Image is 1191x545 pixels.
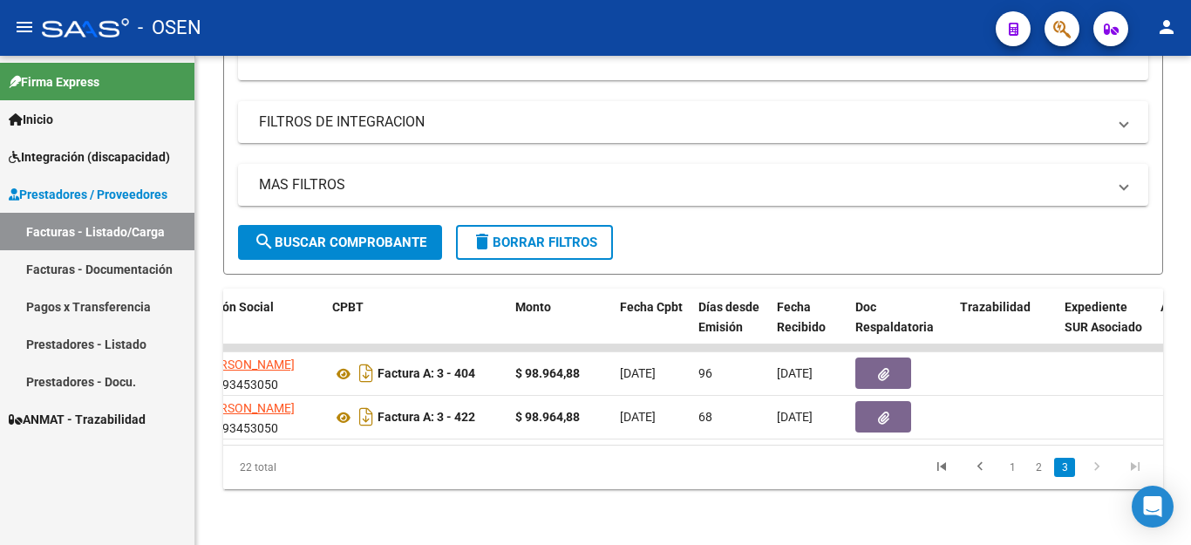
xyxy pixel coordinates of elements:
[770,289,848,365] datatable-header-cell: Fecha Recibido
[259,175,1106,194] mat-panel-title: MAS FILTROS
[9,147,170,167] span: Integración (discapacidad)
[1132,486,1174,528] div: Open Intercom Messenger
[999,453,1025,482] li: page 1
[613,289,691,365] datatable-header-cell: Fecha Cpbt
[9,185,167,204] span: Prestadores / Proveedores
[472,231,493,252] mat-icon: delete
[201,358,295,371] span: [PERSON_NAME]
[698,300,759,334] span: Días desde Emisión
[194,289,325,365] datatable-header-cell: Razón Social
[254,235,426,250] span: Buscar Comprobante
[855,300,934,334] span: Doc Respaldatoria
[1002,458,1023,477] a: 1
[508,289,613,365] datatable-header-cell: Monto
[238,101,1148,143] mat-expansion-panel-header: FILTROS DE INTEGRACION
[848,289,953,365] datatable-header-cell: Doc Respaldatoria
[1054,458,1075,477] a: 3
[355,403,378,431] i: Descargar documento
[201,355,318,392] div: 27293453050
[953,289,1058,365] datatable-header-cell: Trazabilidad
[777,300,826,334] span: Fecha Recibido
[254,231,275,252] mat-icon: search
[698,410,712,424] span: 68
[1051,453,1078,482] li: page 3
[1065,300,1142,334] span: Expediente SUR Asociado
[1058,289,1154,365] datatable-header-cell: Expediente SUR Asociado
[332,300,364,314] span: CPBT
[960,300,1031,314] span: Trazabilidad
[201,300,274,314] span: Razón Social
[698,366,712,380] span: 96
[515,366,580,380] strong: $ 98.964,88
[515,410,580,424] strong: $ 98.964,88
[472,235,597,250] span: Borrar Filtros
[223,446,408,489] div: 22 total
[1025,453,1051,482] li: page 2
[201,399,318,435] div: 27293453050
[238,225,442,260] button: Buscar Comprobante
[259,112,1106,132] mat-panel-title: FILTROS DE INTEGRACION
[963,458,997,477] a: go to previous page
[777,366,813,380] span: [DATE]
[325,289,508,365] datatable-header-cell: CPBT
[9,72,99,92] span: Firma Express
[9,410,146,429] span: ANMAT - Trazabilidad
[1028,458,1049,477] a: 2
[515,300,551,314] span: Monto
[925,458,958,477] a: go to first page
[238,164,1148,206] mat-expansion-panel-header: MAS FILTROS
[1119,458,1152,477] a: go to last page
[138,9,201,47] span: - OSEN
[378,367,475,381] strong: Factura A: 3 - 404
[355,359,378,387] i: Descargar documento
[378,411,475,425] strong: Factura A: 3 - 422
[620,410,656,424] span: [DATE]
[691,289,770,365] datatable-header-cell: Días desde Emisión
[777,410,813,424] span: [DATE]
[201,401,295,415] span: [PERSON_NAME]
[620,300,683,314] span: Fecha Cpbt
[620,366,656,380] span: [DATE]
[456,225,613,260] button: Borrar Filtros
[9,110,53,129] span: Inicio
[1080,458,1113,477] a: go to next page
[14,17,35,37] mat-icon: menu
[1156,17,1177,37] mat-icon: person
